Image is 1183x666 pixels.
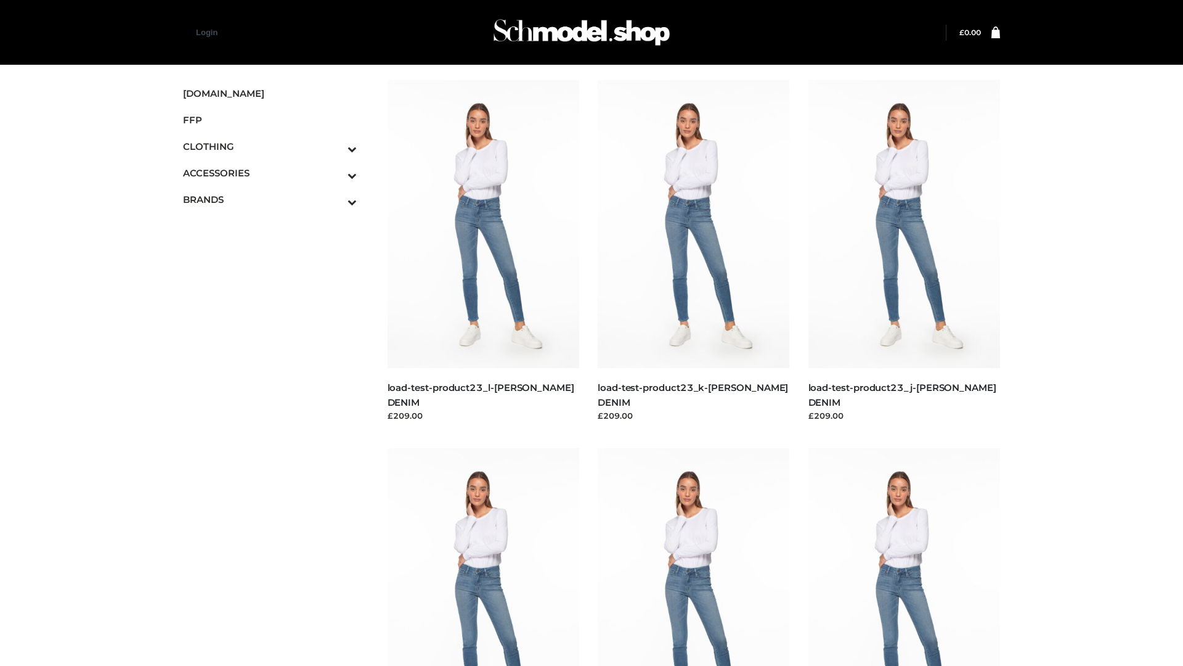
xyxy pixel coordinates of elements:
span: CLOTHING [183,139,357,154]
span: BRANDS [183,192,357,207]
a: load-test-product23_l-[PERSON_NAME] DENIM [388,382,574,408]
a: Login [196,28,217,37]
span: [DOMAIN_NAME] [183,86,357,101]
a: ACCESSORIESToggle Submenu [183,160,357,186]
a: £0.00 [959,28,981,37]
button: Toggle Submenu [314,186,357,213]
a: [DOMAIN_NAME] [183,80,357,107]
a: FFP [183,107,357,133]
div: £209.00 [388,409,580,422]
bdi: 0.00 [959,28,981,37]
div: £209.00 [808,409,1001,422]
button: Toggle Submenu [314,160,357,186]
a: BRANDSToggle Submenu [183,186,357,213]
span: £ [959,28,964,37]
span: ACCESSORIES [183,166,357,180]
a: CLOTHINGToggle Submenu [183,133,357,160]
div: £209.00 [598,409,790,422]
span: FFP [183,113,357,127]
a: load-test-product23_j-[PERSON_NAME] DENIM [808,382,996,408]
button: Toggle Submenu [314,133,357,160]
a: load-test-product23_k-[PERSON_NAME] DENIM [598,382,788,408]
img: Schmodel Admin 964 [489,8,674,57]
